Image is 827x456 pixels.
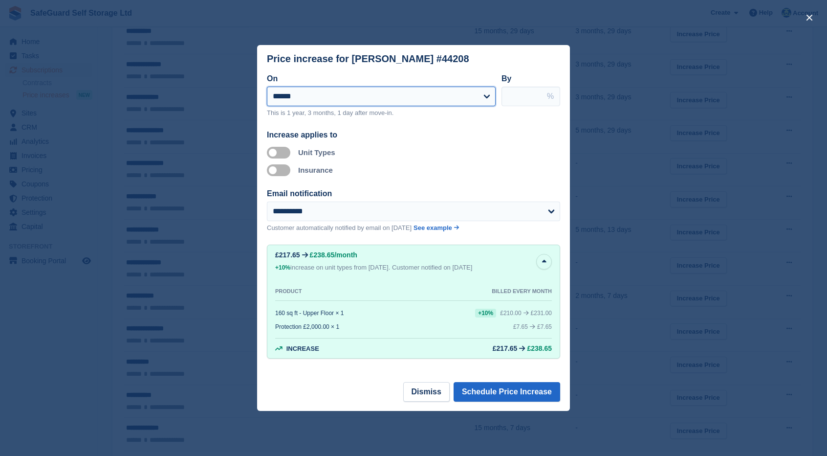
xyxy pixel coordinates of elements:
div: BILLED EVERY MONTH [492,288,552,295]
p: Customer automatically notified by email on [DATE] [267,223,412,233]
span: £7.65 [537,323,552,330]
span: £238.65 [310,251,335,259]
div: Price increase for [PERSON_NAME] #44208 [267,53,469,65]
div: +10% [275,263,290,273]
div: £217.65 [275,251,300,259]
div: 160 sq ft - Upper Floor × 1 [275,310,344,317]
label: Apply to unit types [267,152,294,153]
div: Increase applies to [267,129,560,141]
div: £210.00 [500,310,521,317]
button: Schedule Price Increase [454,382,560,402]
label: Insurance [298,166,333,174]
label: Email notification [267,189,332,198]
span: increase on unit types from [DATE]. [275,264,390,271]
span: £238.65 [527,344,552,352]
div: Protection £2,000.00 × 1 [275,323,339,330]
span: See example [413,224,452,231]
span: /month [334,251,357,259]
div: £217.65 [493,344,518,352]
button: close [802,10,817,25]
div: £7.65 [513,323,528,330]
label: By [501,74,511,83]
label: Apply to insurance [267,169,294,171]
p: This is 1 year, 3 months, 1 day after move-in. [267,108,496,118]
span: Customer notified on [DATE] [392,264,473,271]
span: £231.00 [531,310,552,317]
label: Unit Types [298,148,335,157]
label: On [267,74,278,83]
span: Increase [286,345,319,352]
div: PRODUCT [275,288,302,295]
div: +10% [475,309,496,318]
button: Dismiss [403,382,450,402]
a: See example [413,223,459,233]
